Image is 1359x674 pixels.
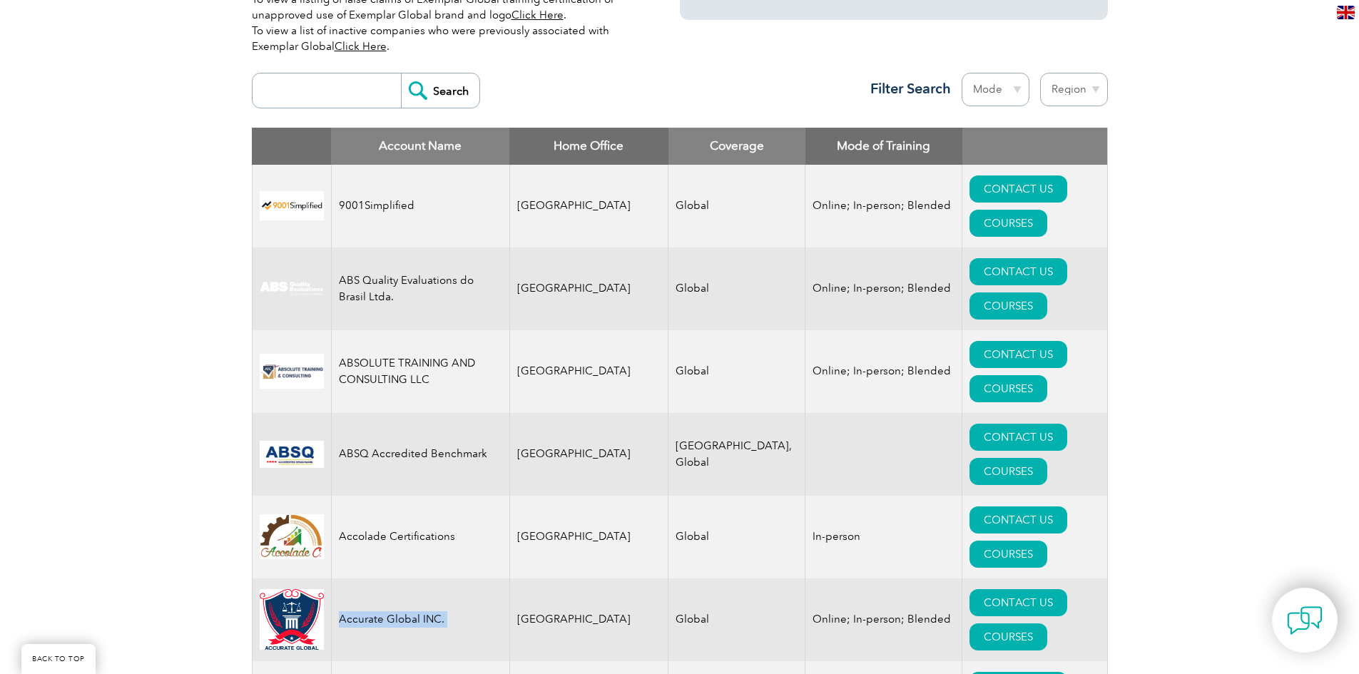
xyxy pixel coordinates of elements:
[509,330,668,413] td: [GEOGRAPHIC_DATA]
[668,128,805,165] th: Coverage: activate to sort column ascending
[862,80,951,98] h3: Filter Search
[805,578,962,661] td: Online; In-person; Blended
[331,496,509,578] td: Accolade Certifications
[401,73,479,108] input: Search
[969,424,1067,451] a: CONTACT US
[260,514,324,559] img: 1a94dd1a-69dd-eb11-bacb-002248159486-logo.jpg
[509,578,668,661] td: [GEOGRAPHIC_DATA]
[969,623,1047,650] a: COURSES
[969,292,1047,320] a: COURSES
[668,413,805,496] td: [GEOGRAPHIC_DATA], Global
[805,496,962,578] td: In-person
[668,247,805,330] td: Global
[260,354,324,389] img: 16e092f6-eadd-ed11-a7c6-00224814fd52-logo.png
[335,40,387,53] a: Click Here
[509,496,668,578] td: [GEOGRAPHIC_DATA]
[969,341,1067,368] a: CONTACT US
[1287,603,1323,638] img: contact-chat.png
[260,441,324,468] img: cc24547b-a6e0-e911-a812-000d3a795b83-logo.png
[962,128,1107,165] th: : activate to sort column ascending
[260,281,324,297] img: c92924ac-d9bc-ea11-a814-000d3a79823d-logo.jpg
[260,589,324,650] img: a034a1f6-3919-f011-998a-0022489685a1-logo.png
[969,541,1047,568] a: COURSES
[1337,6,1355,19] img: en
[969,210,1047,237] a: COURSES
[969,175,1067,203] a: CONTACT US
[969,458,1047,485] a: COURSES
[331,578,509,661] td: Accurate Global INC.
[969,375,1047,402] a: COURSES
[805,247,962,330] td: Online; In-person; Blended
[331,330,509,413] td: ABSOLUTE TRAINING AND CONSULTING LLC
[668,496,805,578] td: Global
[509,247,668,330] td: [GEOGRAPHIC_DATA]
[668,330,805,413] td: Global
[511,9,564,21] a: Click Here
[969,589,1067,616] a: CONTACT US
[21,644,96,674] a: BACK TO TOP
[331,165,509,247] td: 9001Simplified
[969,258,1067,285] a: CONTACT US
[331,247,509,330] td: ABS Quality Evaluations do Brasil Ltda.
[509,128,668,165] th: Home Office: activate to sort column ascending
[805,128,962,165] th: Mode of Training: activate to sort column ascending
[668,165,805,247] td: Global
[509,165,668,247] td: [GEOGRAPHIC_DATA]
[668,578,805,661] td: Global
[805,330,962,413] td: Online; In-person; Blended
[331,128,509,165] th: Account Name: activate to sort column descending
[969,506,1067,533] a: CONTACT US
[260,191,324,220] img: 37c9c059-616f-eb11-a812-002248153038-logo.png
[509,413,668,496] td: [GEOGRAPHIC_DATA]
[805,165,962,247] td: Online; In-person; Blended
[331,413,509,496] td: ABSQ Accredited Benchmark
